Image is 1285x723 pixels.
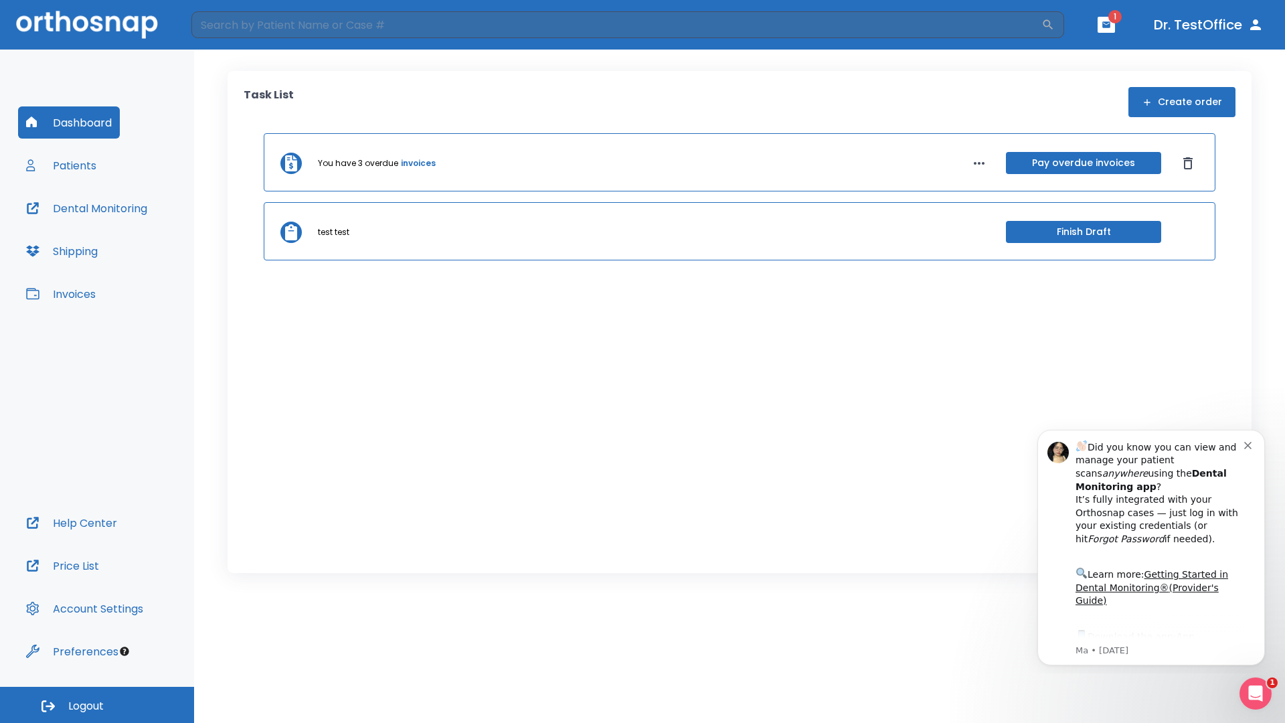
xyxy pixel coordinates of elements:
[244,87,294,117] p: Task List
[401,157,436,169] a: invoices
[118,645,131,657] div: Tooltip anchor
[1128,87,1235,117] button: Create order
[1148,13,1269,37] button: Dr. TestOffice
[18,592,151,625] button: Account Settings
[18,235,106,267] button: Shipping
[318,226,349,238] p: test test
[227,21,238,31] button: Dismiss notification
[1006,152,1161,174] button: Pay overdue invoices
[58,210,227,278] div: Download the app: | ​ Let us know if you need help getting started!
[1177,153,1199,174] button: Dismiss
[18,106,120,139] button: Dashboard
[18,278,104,310] button: Invoices
[1267,677,1278,688] span: 1
[18,149,104,181] button: Patients
[16,11,158,38] img: Orthosnap
[1017,418,1285,673] iframe: Intercom notifications message
[1239,677,1272,710] iframe: Intercom live chat
[58,214,177,238] a: App Store
[1108,10,1122,23] span: 1
[1006,221,1161,243] button: Finish Draft
[18,192,155,224] button: Dental Monitoring
[68,699,104,714] span: Logout
[18,550,107,582] button: Price List
[58,227,227,239] p: Message from Ma, sent 5w ago
[18,507,125,539] button: Help Center
[191,11,1041,38] input: Search by Patient Name or Case #
[18,635,126,667] button: Preferences
[318,157,398,169] p: You have 3 overdue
